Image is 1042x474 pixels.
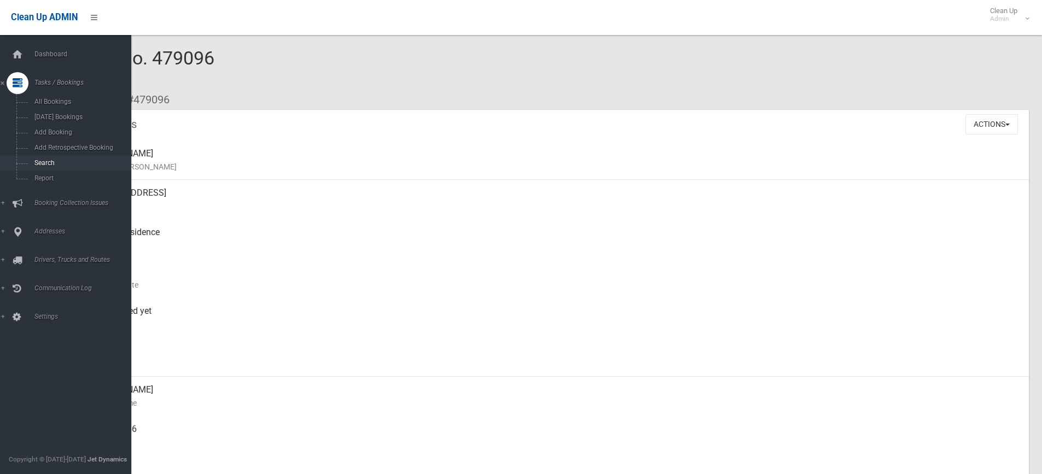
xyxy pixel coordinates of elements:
span: Clean Up [985,7,1028,23]
span: Tasks / Bookings [31,79,139,86]
span: Drivers, Trucks and Routes [31,256,139,264]
small: Collection Date [88,278,1020,291]
div: [PERSON_NAME] [88,141,1020,180]
div: [DATE] [88,259,1020,298]
span: Communication Log [31,284,139,292]
small: Address [88,200,1020,213]
span: Booking Collection Issues [31,199,139,207]
small: Pickup Point [88,239,1020,252]
span: Search [31,159,130,167]
div: [DATE] [88,337,1020,377]
small: Admin [990,15,1017,23]
span: Add Retrospective Booking [31,144,130,151]
span: Dashboard [31,50,139,58]
small: Zone [88,357,1020,370]
span: Copyright © [DATE]-[DATE] [9,455,86,463]
span: Settings [31,313,139,320]
div: 0416788366 [88,416,1020,455]
span: [DATE] Bookings [31,113,130,121]
button: Actions [965,114,1018,134]
small: Collected At [88,318,1020,331]
strong: Jet Dynamics [88,455,127,463]
small: Name of [PERSON_NAME] [88,160,1020,173]
span: Booking No. 479096 [48,47,214,90]
small: Contact Name [88,396,1020,409]
li: #479096 [119,90,170,110]
small: Mobile [88,436,1020,449]
div: [PERSON_NAME] [88,377,1020,416]
span: All Bookings [31,98,130,106]
span: Report [31,174,130,182]
span: Add Booking [31,128,130,136]
div: [STREET_ADDRESS] [88,180,1020,219]
div: Not collected yet [88,298,1020,337]
span: Addresses [31,227,139,235]
div: Front of Residence [88,219,1020,259]
span: Clean Up ADMIN [11,12,78,22]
